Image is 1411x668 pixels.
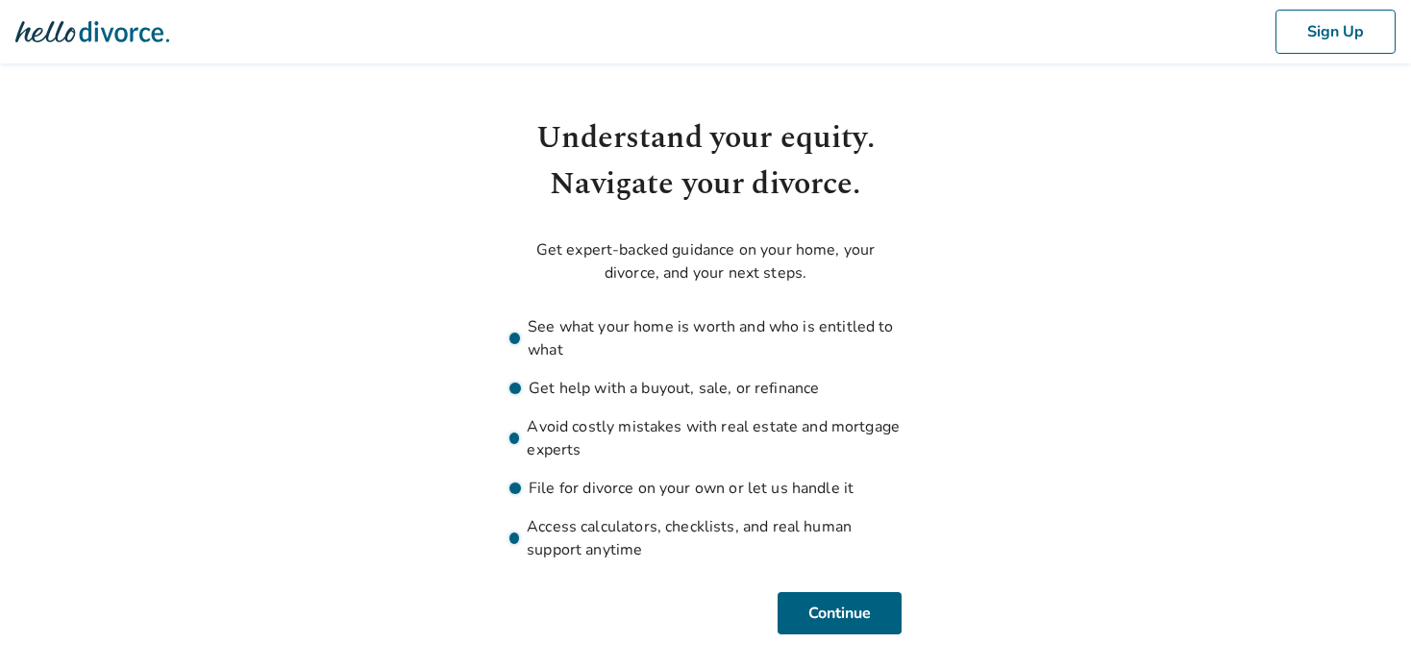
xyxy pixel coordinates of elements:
li: File for divorce on your own or let us handle it [509,477,902,500]
li: Get help with a buyout, sale, or refinance [509,377,902,400]
button: Sign Up [1275,10,1396,54]
li: Access calculators, checklists, and real human support anytime [509,515,902,561]
h1: Understand your equity. Navigate your divorce. [509,115,902,208]
button: Continue [778,592,902,634]
img: Hello Divorce Logo [15,12,169,51]
li: See what your home is worth and who is entitled to what [509,315,902,361]
li: Avoid costly mistakes with real estate and mortgage experts [509,415,902,461]
p: Get expert-backed guidance on your home, your divorce, and your next steps. [509,238,902,285]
